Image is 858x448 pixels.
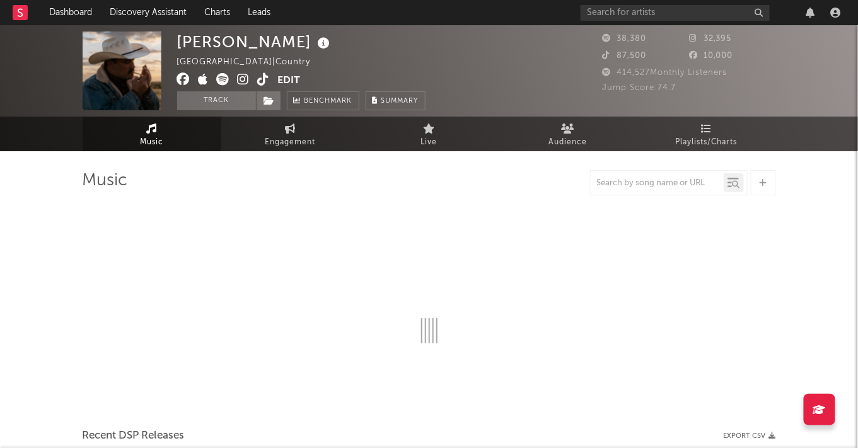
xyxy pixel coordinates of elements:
[360,117,499,151] a: Live
[689,35,732,43] span: 32,395
[278,73,301,89] button: Edit
[548,135,587,150] span: Audience
[637,117,776,151] a: Playlists/Charts
[421,135,438,150] span: Live
[603,52,647,60] span: 87,500
[83,117,221,151] a: Music
[603,84,676,92] span: Jump Score: 74.7
[83,428,185,444] span: Recent DSP Releases
[177,55,325,70] div: [GEOGRAPHIC_DATA] | Country
[591,178,724,188] input: Search by song name or URL
[381,98,419,105] span: Summary
[724,432,776,440] button: Export CSV
[221,117,360,151] a: Engagement
[603,69,728,77] span: 414,527 Monthly Listeners
[689,52,733,60] span: 10,000
[265,135,316,150] span: Engagement
[581,5,770,21] input: Search for artists
[177,32,333,52] div: [PERSON_NAME]
[287,91,359,110] a: Benchmark
[499,117,637,151] a: Audience
[366,91,426,110] button: Summary
[675,135,738,150] span: Playlists/Charts
[304,94,352,109] span: Benchmark
[177,91,256,110] button: Track
[603,35,647,43] span: 38,380
[140,135,163,150] span: Music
